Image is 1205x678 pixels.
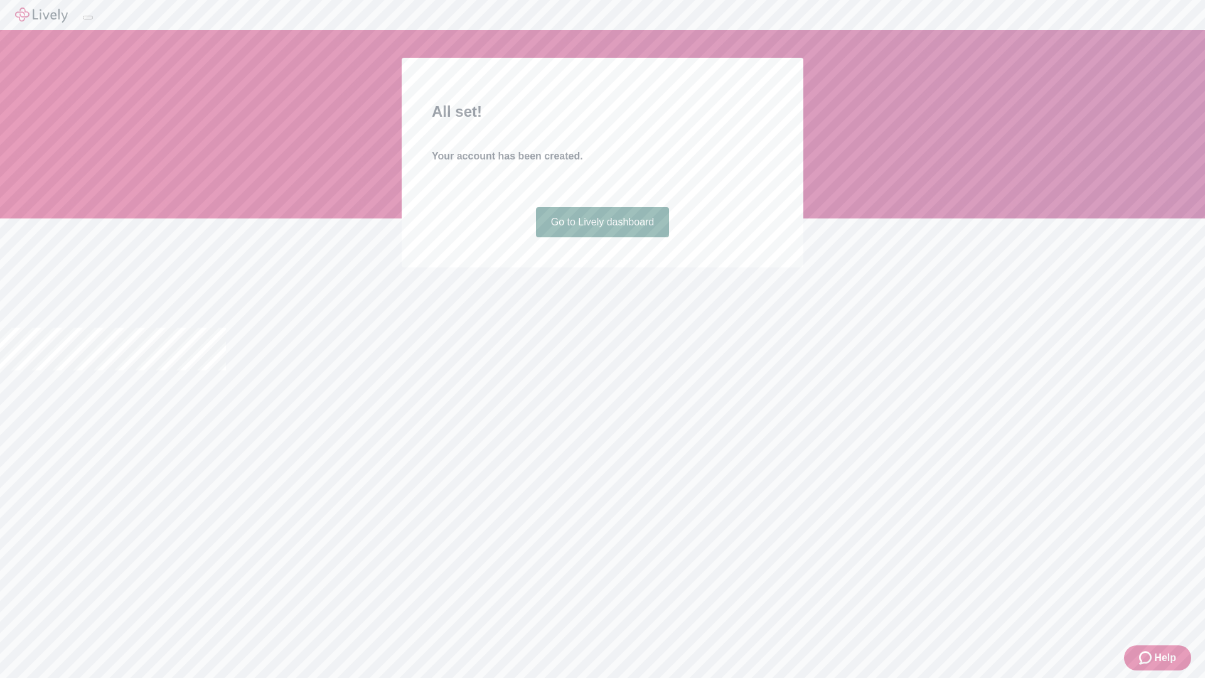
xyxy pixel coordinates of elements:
[432,149,773,164] h4: Your account has been created.
[1154,650,1176,665] span: Help
[1139,650,1154,665] svg: Zendesk support icon
[83,16,93,19] button: Log out
[536,207,670,237] a: Go to Lively dashboard
[15,8,68,23] img: Lively
[432,100,773,123] h2: All set!
[1124,645,1191,670] button: Zendesk support iconHelp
